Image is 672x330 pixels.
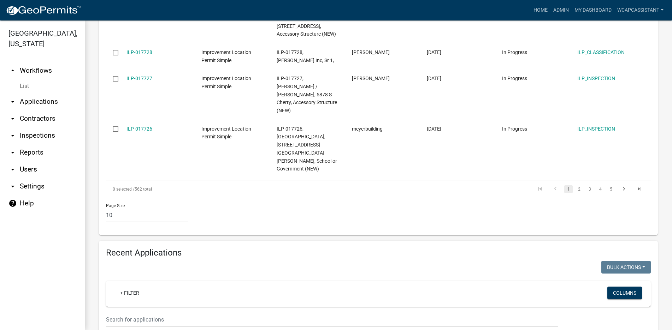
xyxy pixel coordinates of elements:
i: arrow_drop_down [8,148,17,157]
span: In Progress [502,126,527,132]
a: go to previous page [549,185,562,193]
a: ILP_INSPECTION [577,126,615,132]
a: ILP-017727 [126,76,152,81]
a: + Filter [114,287,145,299]
i: arrow_drop_up [8,66,17,75]
span: ILP-017726, City of Bluffton, 200 E Jackson St, Church, School or Government (NEW) [277,126,337,172]
span: Linda Masterson [352,76,390,81]
span: 10/09/2025 [427,126,441,132]
a: go to last page [633,185,646,193]
i: help [8,199,17,208]
a: ILP-017728 [126,49,152,55]
button: Columns [607,287,642,299]
i: arrow_drop_down [8,131,17,140]
i: arrow_drop_down [8,182,17,191]
a: 3 [585,185,594,193]
a: go to first page [533,185,547,193]
span: ILP-017727, Masterson, Linda J / Terry L, 5878 S Cherry, Accessory Structure (NEW) [277,76,337,113]
li: page 2 [574,183,584,195]
a: 5 [607,185,615,193]
span: meyerbuilding [352,126,383,132]
li: page 4 [595,183,606,195]
div: 562 total [106,180,321,198]
a: Home [531,4,550,17]
a: 1 [564,185,573,193]
span: 10/09/2025 [427,76,441,81]
span: 0 selected / [113,187,135,192]
i: arrow_drop_down [8,165,17,174]
a: ILP_INSPECTION [577,76,615,81]
span: Improvement Location Permit Simple [201,126,251,140]
li: page 3 [584,183,595,195]
span: In Progress [502,49,527,55]
input: Search for applications [106,312,558,327]
span: Improvement Location Permit Simple [201,49,251,63]
li: page 1 [563,183,574,195]
a: Admin [550,4,572,17]
span: In Progress [502,76,527,81]
a: ILP-017726 [126,126,152,132]
a: go to next page [617,185,631,193]
h4: Recent Applications [106,248,651,258]
li: page 5 [606,183,616,195]
span: 10/09/2025 [427,49,441,55]
span: Improvement Location Permit Simple [201,76,251,89]
button: Bulk Actions [601,261,651,274]
span: ILP-017728, Biggs Inc, Sr 1, [277,49,334,63]
a: My Dashboard [572,4,614,17]
span: Nick Koons [352,49,390,55]
i: arrow_drop_down [8,97,17,106]
a: 2 [575,185,583,193]
i: arrow_drop_down [8,114,17,123]
a: ILP_CLASSIFICATION [577,49,625,55]
a: 4 [596,185,605,193]
a: wcapcassistant [614,4,666,17]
